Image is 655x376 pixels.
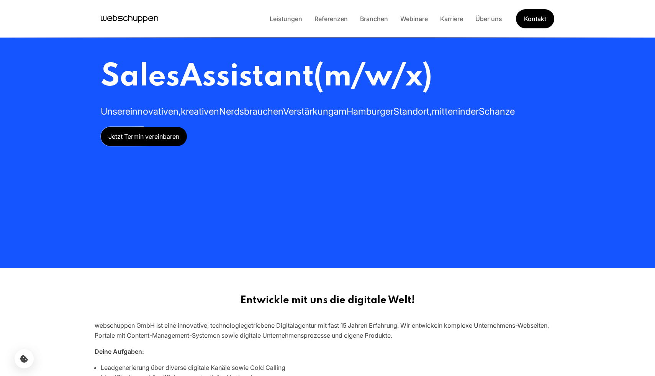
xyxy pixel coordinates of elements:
h2: Entwickle mit uns die digitale Welt! [95,294,560,307]
span: Hamburger [347,106,393,117]
span: in [458,106,465,117]
span: brauchen [244,106,283,117]
a: Branchen [354,15,394,23]
span: Verstärkung [283,106,334,117]
a: Referenzen [308,15,354,23]
a: Leistungen [264,15,308,23]
span: Unsere [101,106,130,117]
span: der [465,106,479,117]
span: Sales [101,62,180,93]
strong: Deine Aufgaben: [95,348,144,355]
p: webschuppen GmbH ist eine innovative, technologiegetriebene Digitalagentur mit fast 15 Jahren Erf... [95,320,560,340]
span: Standort, [393,106,432,117]
span: (m/w/x) [314,62,432,93]
li: Leadgenerierung über diverse digitale Kanäle sowie Cold Calling [101,363,560,373]
a: Get Started [516,9,554,28]
span: Schanze [479,106,515,117]
a: Webinare [394,15,434,23]
span: am [334,106,347,117]
span: Assistant [180,62,314,93]
button: Cookie-Einstellungen öffnen [15,349,34,368]
a: Hauptseite besuchen [101,13,158,25]
span: Nerds [219,106,244,117]
a: Karriere [434,15,469,23]
a: Über uns [469,15,508,23]
span: kreativen [181,106,219,117]
span: innovativen, [130,106,181,117]
a: Jetzt Termin vereinbaren [101,127,187,146]
span: mitten [432,106,458,117]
